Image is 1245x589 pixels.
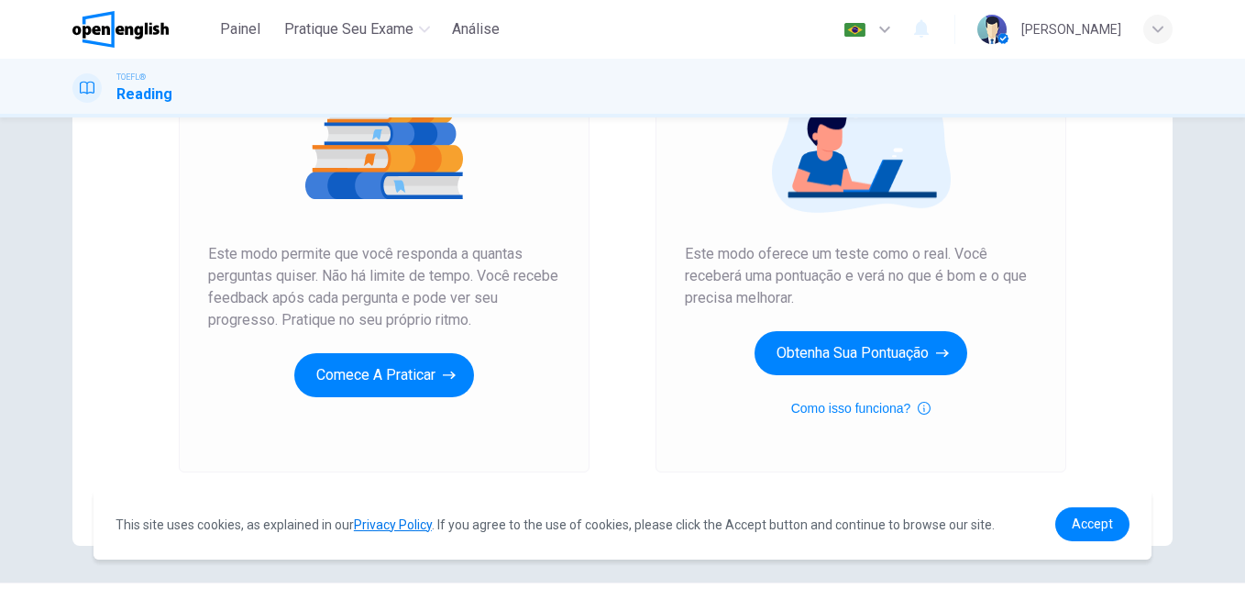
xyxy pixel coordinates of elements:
[208,243,560,331] span: Este modo permite que você responda a quantas perguntas quiser. Não há limite de tempo. Você rece...
[791,397,931,419] button: Como isso funciona?
[452,18,500,40] span: Análise
[1021,18,1121,40] div: [PERSON_NAME]
[72,11,211,48] a: OpenEnglish logo
[220,18,260,40] span: Painel
[284,18,413,40] span: Pratique seu exame
[116,83,172,106] h1: Reading
[1072,517,1113,531] span: Accept
[755,331,967,375] button: Obtenha sua pontuação
[277,13,437,46] button: Pratique seu exame
[72,11,169,48] img: OpenEnglish logo
[354,517,432,532] a: Privacy Policy
[977,15,1007,44] img: Profile picture
[685,243,1037,309] span: Este modo oferece um teste como o real. Você receberá uma pontuação e verá no que é bom e o que p...
[211,13,270,46] button: Painel
[294,353,474,397] button: Comece a praticar
[116,71,146,83] span: TOEFL®
[116,517,995,532] span: This site uses cookies, as explained in our . If you agree to the use of cookies, please click th...
[94,489,1151,560] div: cookieconsent
[445,13,507,46] button: Análise
[1055,507,1129,541] a: dismiss cookie message
[843,23,866,37] img: pt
